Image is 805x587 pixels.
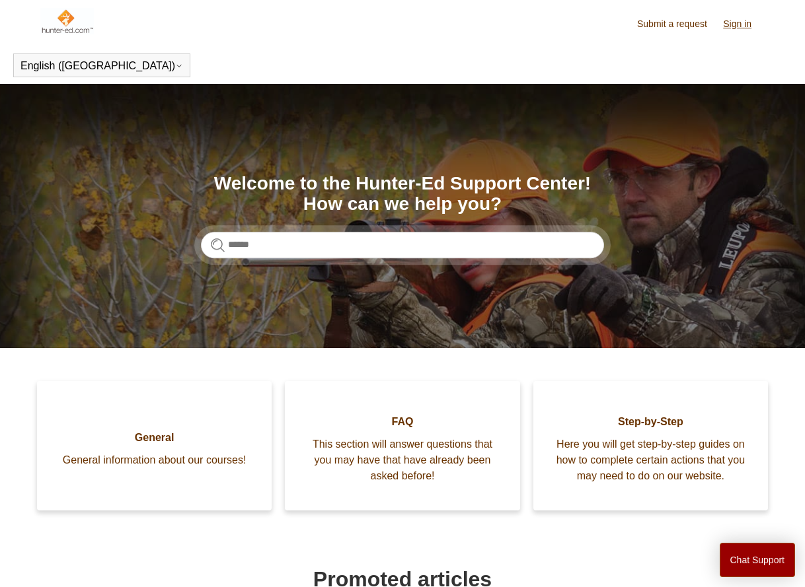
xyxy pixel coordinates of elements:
button: English ([GEOGRAPHIC_DATA]) [20,60,183,72]
a: Sign in [723,17,765,31]
button: Chat Support [720,543,796,577]
span: General information about our courses! [57,452,252,468]
span: Step-by-Step [553,414,748,430]
span: General [57,430,252,446]
a: Submit a request [637,17,720,31]
a: General General information about our courses! [37,381,272,510]
span: This section will answer questions that you may have that have already been asked before! [305,436,500,484]
span: Here you will get step-by-step guides on how to complete certain actions that you may need to do ... [553,436,748,484]
span: FAQ [305,414,500,430]
a: Step-by-Step Here you will get step-by-step guides on how to complete certain actions that you ma... [533,381,768,510]
img: Hunter-Ed Help Center home page [40,8,94,34]
h1: Welcome to the Hunter-Ed Support Center! How can we help you? [201,174,604,215]
a: FAQ This section will answer questions that you may have that have already been asked before! [285,381,519,510]
input: Search [201,232,604,258]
